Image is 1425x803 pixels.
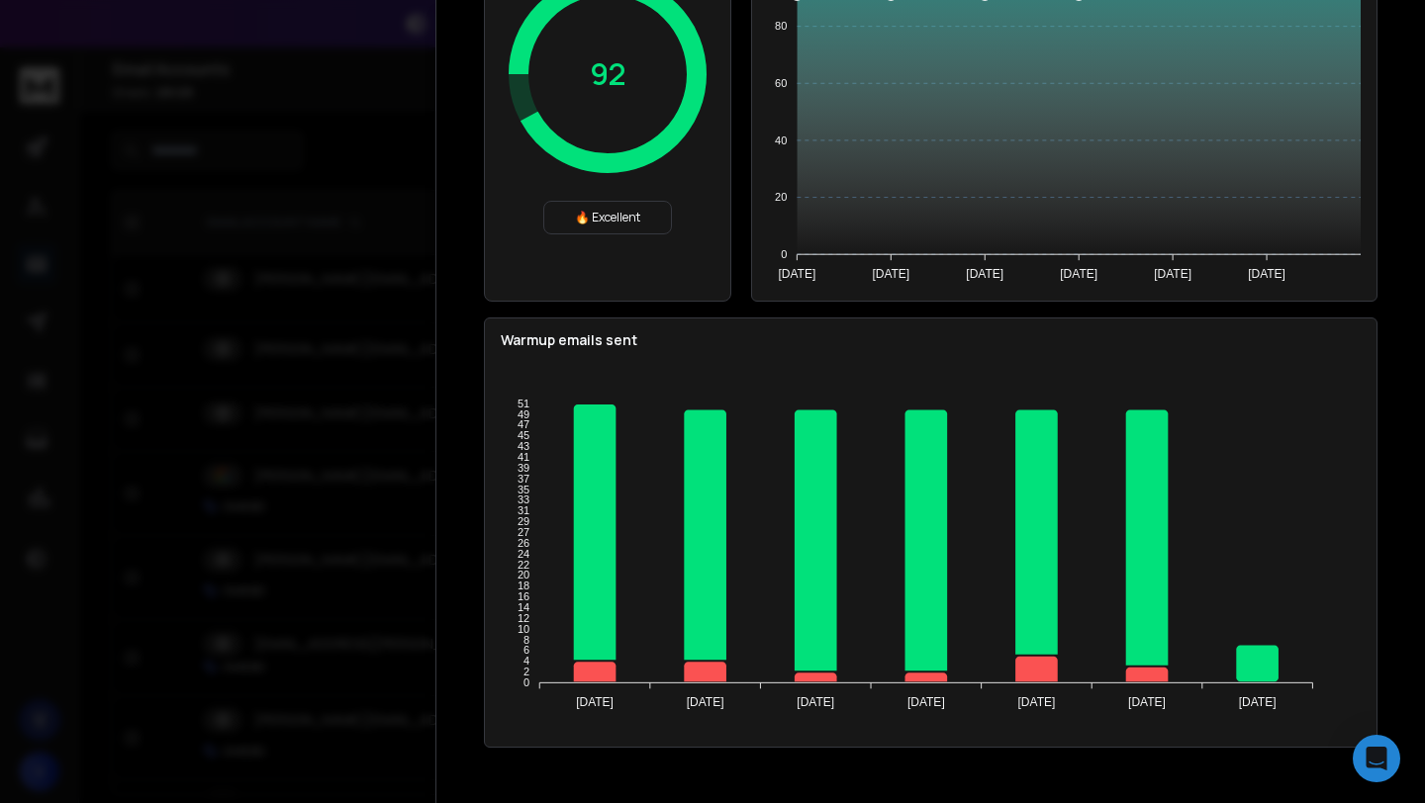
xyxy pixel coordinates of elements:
[775,77,787,89] tspan: 60
[518,537,529,549] tspan: 26
[1060,267,1097,281] tspan: [DATE]
[775,134,787,146] tspan: 40
[775,20,787,32] tspan: 80
[518,408,529,420] tspan: 49
[1239,695,1277,709] tspan: [DATE]
[775,191,787,203] tspan: 20
[518,526,529,538] tspan: 27
[687,695,724,709] tspan: [DATE]
[518,473,529,485] tspan: 37
[518,462,529,474] tspan: 39
[1154,267,1191,281] tspan: [DATE]
[523,655,529,667] tspan: 4
[518,612,529,624] tspan: 12
[523,644,529,656] tspan: 6
[576,695,614,709] tspan: [DATE]
[966,267,1003,281] tspan: [DATE]
[518,580,529,591] tspan: 18
[518,548,529,560] tspan: 24
[590,56,626,92] p: 92
[1248,267,1285,281] tspan: [DATE]
[518,398,529,409] tspan: 51
[781,248,787,260] tspan: 0
[1128,695,1166,709] tspan: [DATE]
[518,493,529,505] tspan: 33
[797,695,834,709] tspan: [DATE]
[501,330,1361,350] p: Warmup emails sent
[518,515,529,527] tspan: 29
[518,569,529,580] tspan: 20
[518,504,529,516] tspan: 31
[518,418,529,430] tspan: 47
[518,623,529,635] tspan: 10
[518,559,529,571] tspan: 22
[523,634,529,646] tspan: 8
[518,601,529,613] tspan: 14
[523,676,529,688] tspan: 0
[518,451,529,463] tspan: 41
[543,201,672,234] div: 🔥 Excellent
[523,666,529,677] tspan: 2
[907,695,945,709] tspan: [DATE]
[1353,735,1400,782] div: Open Intercom Messenger
[778,267,815,281] tspan: [DATE]
[518,484,529,495] tspan: 35
[518,440,529,452] tspan: 43
[872,267,909,281] tspan: [DATE]
[1018,695,1056,709] tspan: [DATE]
[518,429,529,441] tspan: 45
[518,590,529,602] tspan: 16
